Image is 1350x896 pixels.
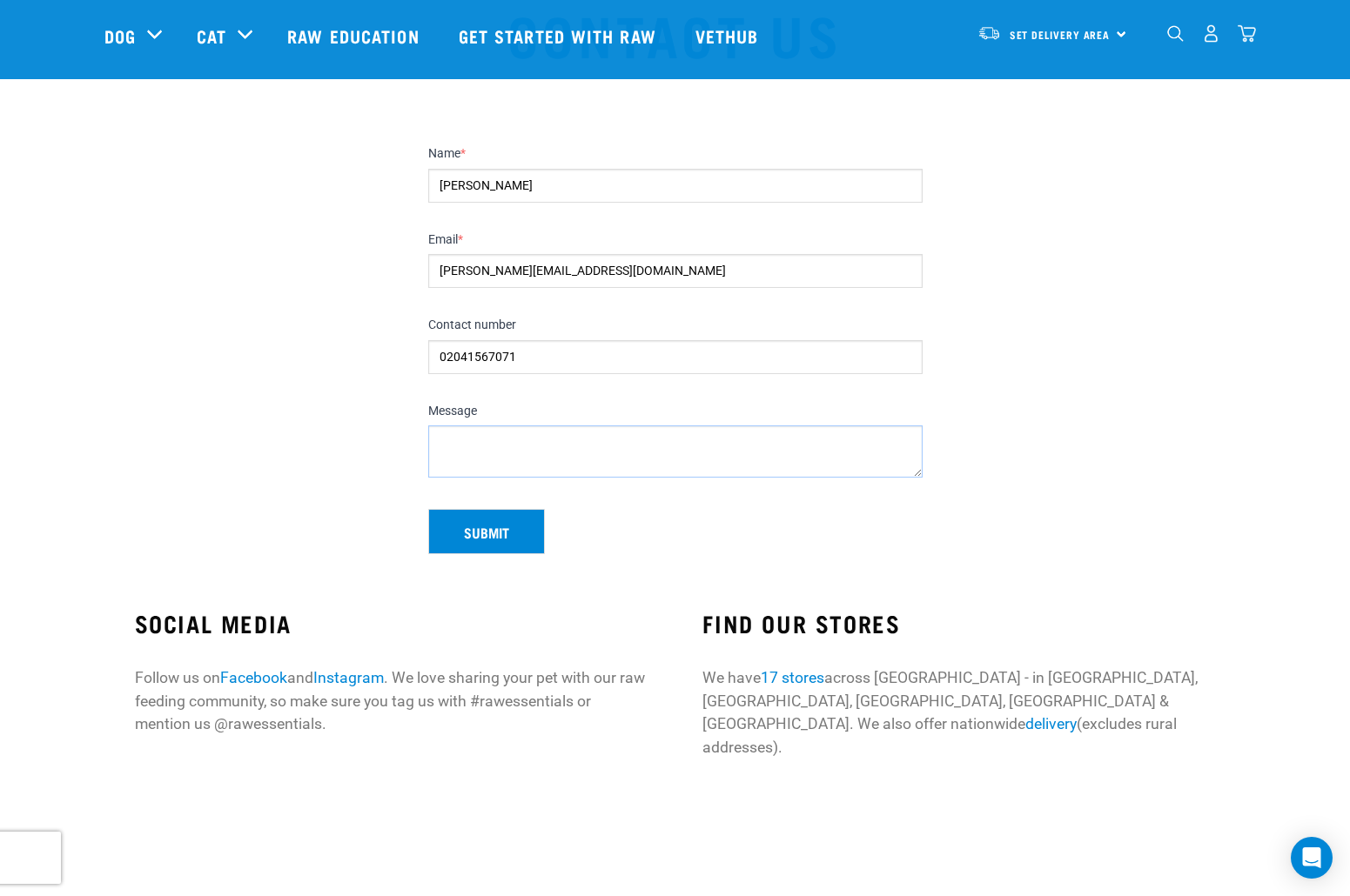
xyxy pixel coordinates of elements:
p: We have across [GEOGRAPHIC_DATA] - in [GEOGRAPHIC_DATA], [GEOGRAPHIC_DATA], [GEOGRAPHIC_DATA], [G... [702,666,1215,759]
h3: FIND OUR STORES [702,610,1215,637]
a: 17 stores [761,669,824,686]
label: Name [428,146,923,162]
a: delivery [1025,715,1077,732]
img: user.png [1202,24,1220,43]
img: home-icon-1@2x.png [1167,25,1184,42]
div: Open Intercom Messenger [1291,837,1333,879]
a: Get started with Raw [441,1,678,70]
span: Set Delivery Area [1010,32,1111,38]
a: Dog [104,23,136,49]
label: Message [428,404,923,419]
h3: SOCIAL MEDIA [135,610,648,637]
label: Email [428,232,923,248]
button: Submit [428,509,545,554]
a: Cat [197,23,226,49]
img: van-moving.png [977,25,1001,41]
label: Contact number [428,318,923,333]
a: Facebook [220,669,287,686]
p: Follow us on and . We love sharing your pet with our raw feeding community, so make sure you tag ... [135,666,648,735]
a: Raw Education [270,1,440,70]
a: Vethub [678,1,781,70]
img: home-icon@2x.png [1238,24,1256,43]
a: Instagram [313,669,384,686]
